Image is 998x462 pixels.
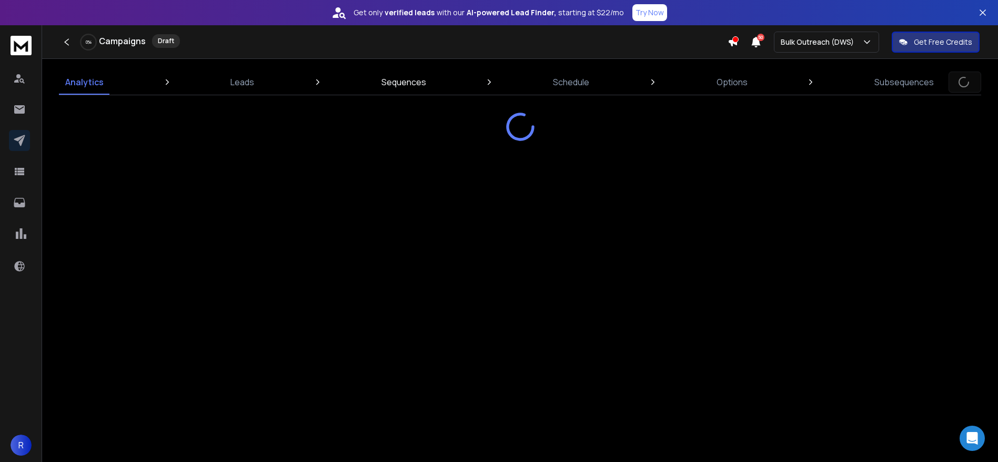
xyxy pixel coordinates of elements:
[874,76,934,88] p: Subsequences
[717,76,748,88] p: Options
[553,76,589,88] p: Schedule
[11,36,32,55] img: logo
[868,69,940,95] a: Subsequences
[152,34,180,48] div: Draft
[547,69,596,95] a: Schedule
[914,37,972,47] p: Get Free Credits
[99,35,146,47] h1: Campaigns
[230,76,254,88] p: Leads
[65,76,104,88] p: Analytics
[636,7,664,18] p: Try Now
[375,69,432,95] a: Sequences
[86,39,92,45] p: 0 %
[381,76,426,88] p: Sequences
[960,426,985,451] div: Open Intercom Messenger
[11,435,32,456] button: R
[632,4,667,21] button: Try Now
[354,7,624,18] p: Get only with our starting at $22/mo
[892,32,980,53] button: Get Free Credits
[781,37,858,47] p: Bulk Outreach (DWS)
[385,7,435,18] strong: verified leads
[224,69,260,95] a: Leads
[467,7,556,18] strong: AI-powered Lead Finder,
[710,69,754,95] a: Options
[757,34,764,41] span: 50
[59,69,110,95] a: Analytics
